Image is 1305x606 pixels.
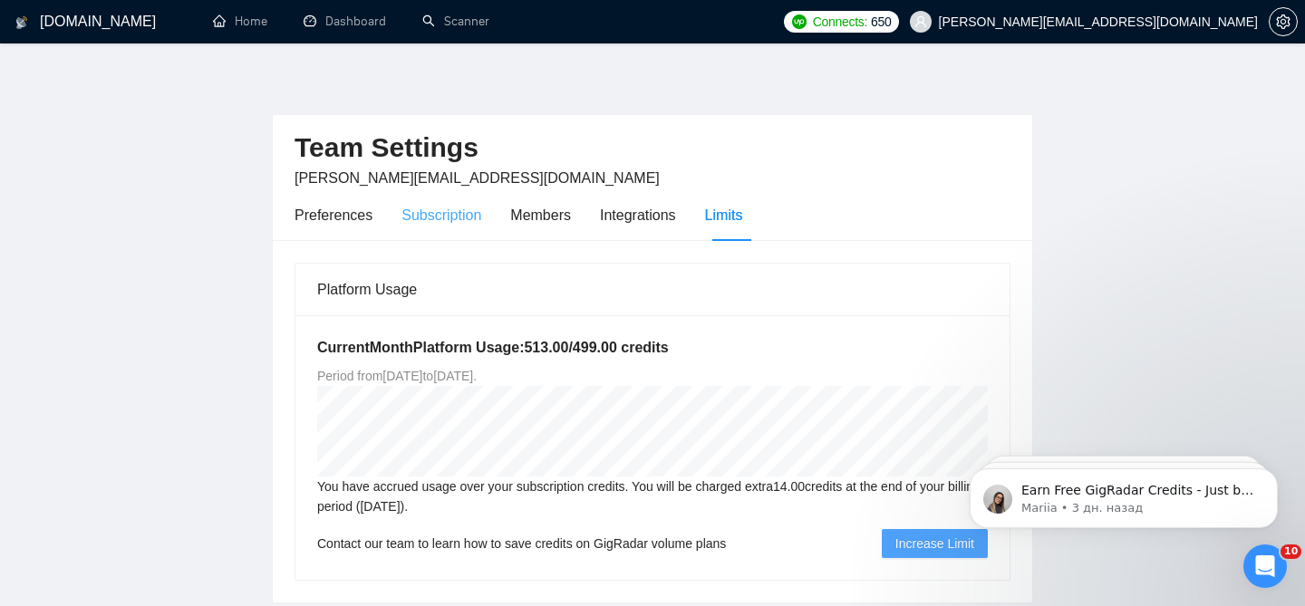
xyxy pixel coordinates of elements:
[871,12,891,32] span: 650
[317,337,988,359] h5: Current Month Platform Usage: 513.00 / 499.00 credits
[317,534,726,553] span: Contact our team to learn how to save credits on GigRadar volume plans
[1243,544,1287,588] iframe: Intercom live chat
[295,130,1010,167] h2: Team Settings
[882,529,988,558] button: Increase Limit
[317,264,988,315] div: Platform Usage
[705,204,743,226] div: Limits
[15,8,28,37] img: logo
[1281,544,1301,559] span: 10
[213,14,267,29] a: homeHome
[510,204,571,226] div: Members
[317,369,477,383] span: Period from [DATE] to [DATE] .
[1269,14,1298,29] a: setting
[1270,14,1297,29] span: setting
[317,476,988,516] div: You have accrued usage over your subscription credits. You will be charged extra 14.00 credits at...
[895,534,974,553] span: Increase Limit
[942,430,1305,557] iframe: Intercom notifications сообщение
[914,15,927,28] span: user
[304,14,386,29] a: dashboardDashboard
[813,12,867,32] span: Connects:
[401,204,481,226] div: Subscription
[295,204,372,226] div: Preferences
[792,14,807,29] img: upwork-logo.png
[600,204,676,226] div: Integrations
[295,170,660,186] span: [PERSON_NAME][EMAIL_ADDRESS][DOMAIN_NAME]
[422,14,489,29] a: searchScanner
[1269,7,1298,36] button: setting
